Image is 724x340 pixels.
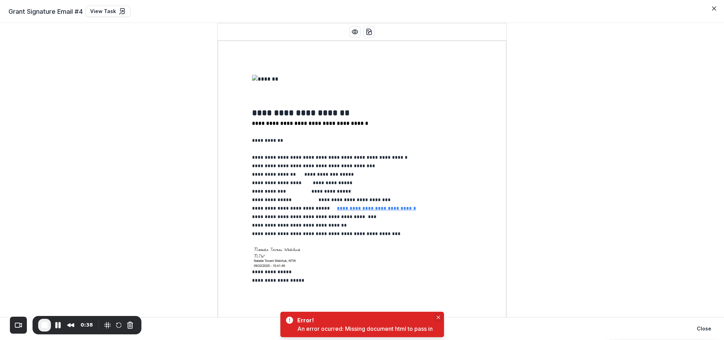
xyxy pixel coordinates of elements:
button: download-word [363,26,375,37]
button: Close [693,323,716,334]
span: Grant Signature Email #4 [8,7,83,16]
button: Preview preview-doc.pdf [349,26,361,37]
button: Close [708,3,720,14]
div: Error! [297,316,430,324]
div: An error ocurred: Missing document html to pass in [297,324,433,333]
button: Close [434,313,443,322]
a: View Task [86,6,130,17]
